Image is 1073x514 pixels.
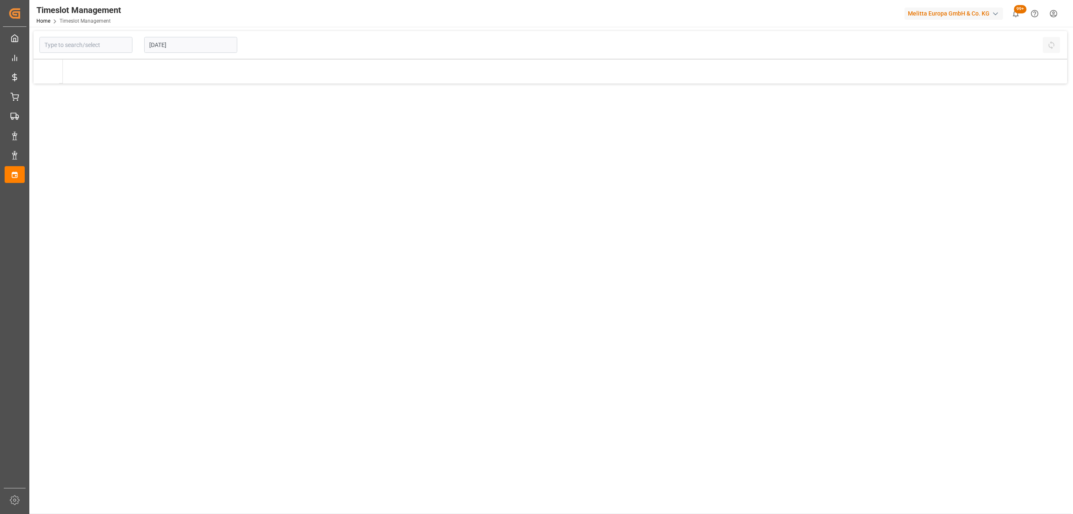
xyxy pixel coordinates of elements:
[36,18,50,24] a: Home
[905,5,1006,21] button: Melitta Europa GmbH & Co. KG
[1025,4,1044,23] button: Help Center
[144,37,237,53] input: DD-MM-YYYY
[1006,4,1025,23] button: show 100 new notifications
[1014,5,1026,13] span: 99+
[36,4,121,16] div: Timeslot Management
[905,8,1003,20] div: Melitta Europa GmbH & Co. KG
[39,37,132,53] input: Type to search/select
